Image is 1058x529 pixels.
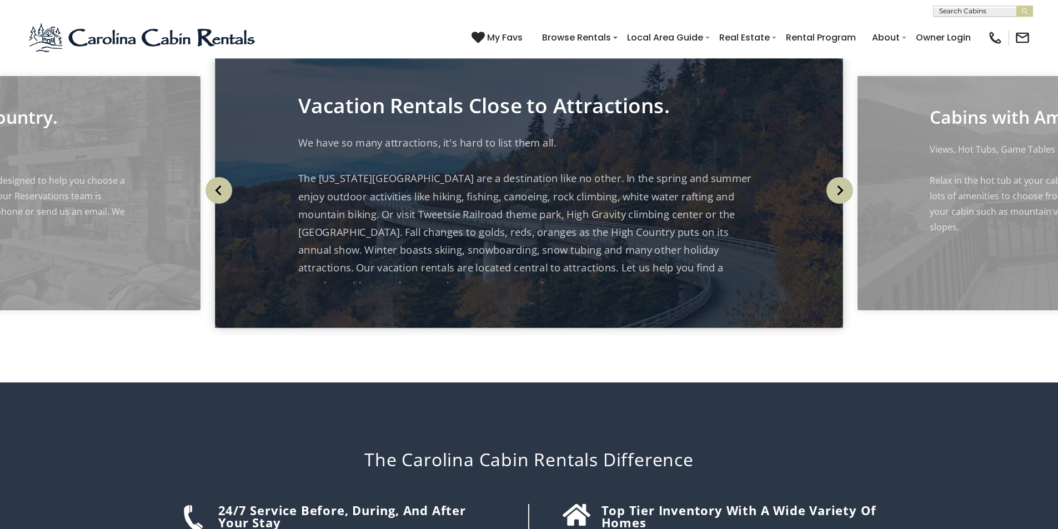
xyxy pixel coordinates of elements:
[536,28,616,47] a: Browse Rentals
[174,449,885,470] h2: The Carolina Cabin Rentals Difference
[1015,30,1030,46] img: mail-regular-black.png
[714,28,775,47] a: Real Estate
[601,504,879,528] h5: Top tier inventory with a wide variety of homes
[28,21,258,54] img: Blue-2.png
[910,28,976,47] a: Owner Login
[200,165,237,215] button: Previous
[298,134,760,295] p: We have so many attractions, it's hard to list them all. The [US_STATE][GEOGRAPHIC_DATA] are a de...
[218,504,500,528] h5: 24/7 Service before, during, and after your stay
[621,28,709,47] a: Local Area Guide
[298,97,760,115] p: Vacation Rentals Close to Attractions.
[205,177,232,204] img: arrow
[826,177,853,204] img: arrow
[487,31,523,44] span: My Favs
[780,28,861,47] a: Rental Program
[866,28,905,47] a: About
[472,31,525,45] a: My Favs
[987,30,1003,46] img: phone-regular-black.png
[821,165,858,215] button: Next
